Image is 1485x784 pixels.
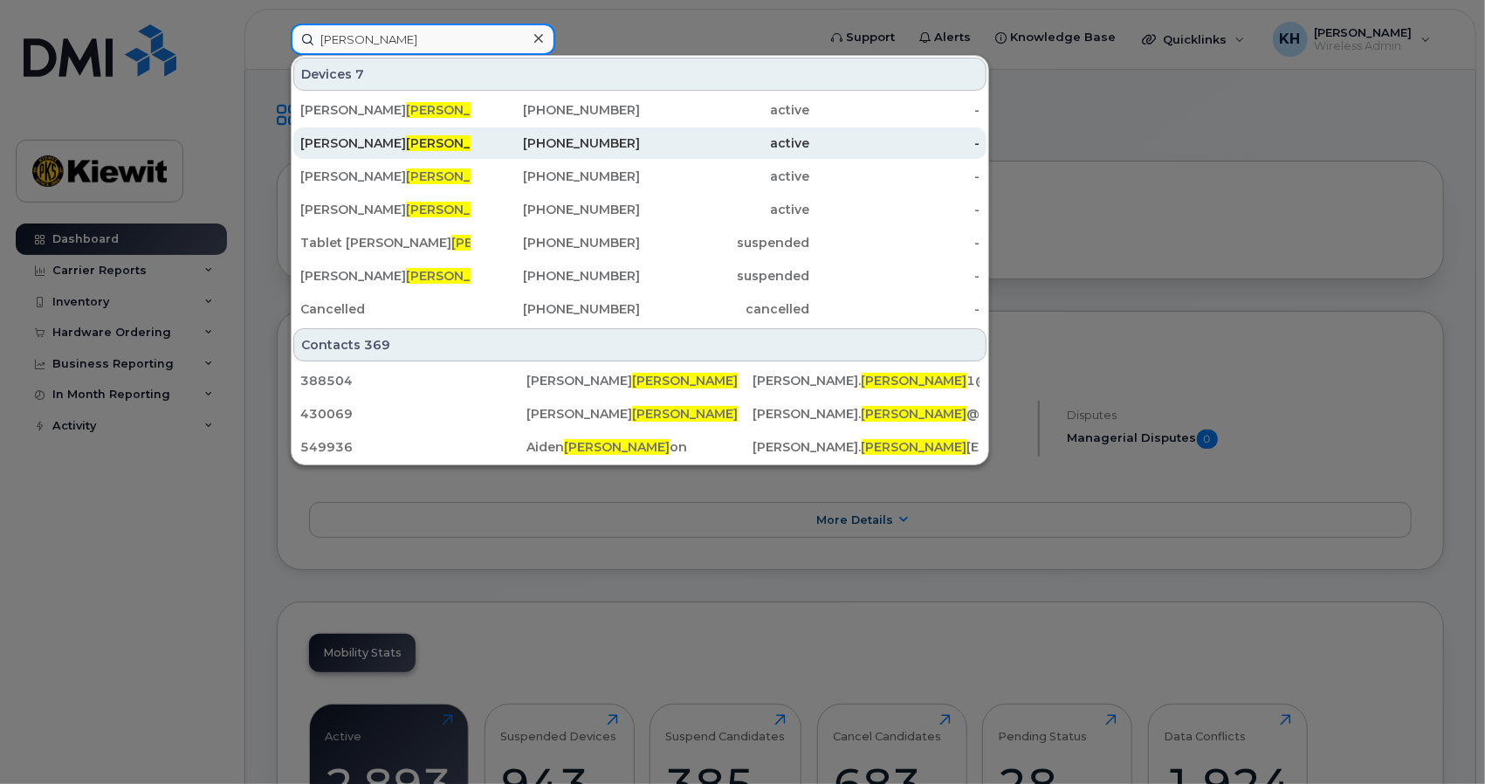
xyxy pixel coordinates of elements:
[293,127,987,159] a: [PERSON_NAME][PERSON_NAME][PHONE_NUMBER]active-
[640,101,810,119] div: active
[293,328,987,361] div: Contacts
[526,438,753,456] div: Aiden on
[293,58,987,91] div: Devices
[526,405,753,423] div: [PERSON_NAME]
[640,300,810,318] div: cancelled
[300,267,471,285] div: [PERSON_NAME]
[753,405,980,423] div: [PERSON_NAME]. @[PERSON_NAME][DOMAIN_NAME]
[300,300,471,318] div: Cancelled
[471,168,641,185] div: [PHONE_NUMBER]
[753,438,980,456] div: [PERSON_NAME]. [EMAIL_ADDRESS][PERSON_NAME][DOMAIN_NAME]
[471,300,641,318] div: [PHONE_NUMBER]
[293,260,987,292] a: [PERSON_NAME][PERSON_NAME][PHONE_NUMBER]suspended-
[300,168,471,185] div: [PERSON_NAME] on
[406,102,512,118] span: [PERSON_NAME]
[364,336,390,354] span: 369
[355,65,364,83] span: 7
[406,135,512,151] span: [PERSON_NAME]
[471,267,641,285] div: [PHONE_NUMBER]
[293,293,987,325] a: Cancelled[PHONE_NUMBER]cancelled-
[293,398,987,430] a: 430069[PERSON_NAME][PERSON_NAME][PERSON_NAME].[PERSON_NAME]@[PERSON_NAME][DOMAIN_NAME]
[293,94,987,126] a: [PERSON_NAME][PERSON_NAME][PHONE_NUMBER]active-
[451,235,557,251] span: [PERSON_NAME]
[406,202,512,217] span: [PERSON_NAME]
[632,373,738,389] span: [PERSON_NAME]
[753,372,980,389] div: [PERSON_NAME]. 1@[PERSON_NAME][DOMAIN_NAME]
[640,201,810,218] div: active
[810,134,980,152] div: -
[640,267,810,285] div: suspended
[564,439,670,455] span: [PERSON_NAME]
[471,101,641,119] div: [PHONE_NUMBER]
[471,134,641,152] div: [PHONE_NUMBER]
[862,439,967,455] span: [PERSON_NAME]
[406,268,512,284] span: [PERSON_NAME]
[471,234,641,251] div: [PHONE_NUMBER]
[300,101,471,119] div: [PERSON_NAME]
[632,406,738,422] span: [PERSON_NAME]
[300,201,471,218] div: [PERSON_NAME] Watch
[862,406,967,422] span: [PERSON_NAME]
[293,431,987,463] a: 549936Aiden[PERSON_NAME]on[PERSON_NAME].[PERSON_NAME][EMAIL_ADDRESS][PERSON_NAME][DOMAIN_NAME]
[293,365,987,396] a: 388504[PERSON_NAME][PERSON_NAME][PERSON_NAME].[PERSON_NAME]1@[PERSON_NAME][DOMAIN_NAME]
[293,161,987,192] a: [PERSON_NAME][PERSON_NAME]on[PHONE_NUMBER]active-
[1409,708,1472,771] iframe: Messenger Launcher
[810,168,980,185] div: -
[640,168,810,185] div: active
[640,234,810,251] div: suspended
[293,194,987,225] a: [PERSON_NAME][PERSON_NAME]Watch[PHONE_NUMBER]active-
[300,438,526,456] div: 549936
[300,134,471,152] div: [PERSON_NAME]
[810,201,980,218] div: -
[640,134,810,152] div: active
[526,372,753,389] div: [PERSON_NAME]
[810,267,980,285] div: -
[300,372,526,389] div: 388504
[810,234,980,251] div: -
[293,227,987,258] a: Tablet [PERSON_NAME][PERSON_NAME][PHONE_NUMBER]suspended-
[810,101,980,119] div: -
[862,373,967,389] span: [PERSON_NAME]
[300,234,471,251] div: Tablet [PERSON_NAME]
[406,168,512,184] span: [PERSON_NAME]
[300,405,526,423] div: 430069
[810,300,980,318] div: -
[471,201,641,218] div: [PHONE_NUMBER]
